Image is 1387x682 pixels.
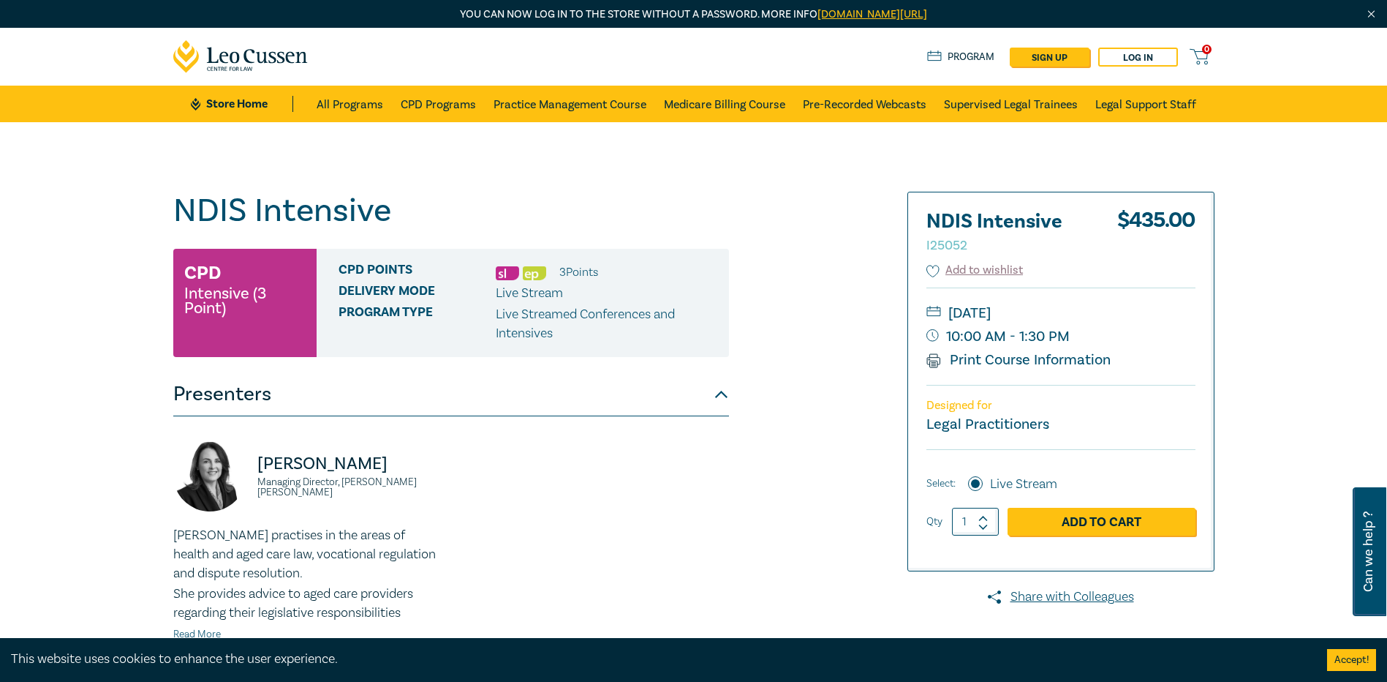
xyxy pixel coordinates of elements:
img: Ethics & Professional Responsibility [523,266,546,280]
p: Designed for [926,399,1195,413]
small: Intensive (3 Point) [184,286,306,315]
input: 1 [952,508,999,536]
img: Close [1365,8,1377,20]
button: Add to wishlist [926,262,1024,279]
a: Read More [173,628,221,641]
span: Can we help ? [1361,496,1375,607]
a: Store Home [191,96,292,112]
span: Select: [926,476,956,492]
button: Presenters [173,372,729,416]
button: Accept cookies [1327,649,1376,671]
p: Live Streamed Conferences and Intensives [496,305,718,343]
span: 0 [1202,45,1212,54]
p: [PERSON_NAME] [257,452,442,476]
h2: NDIS Intensive [926,211,1087,255]
a: Supervised Legal Trainees [944,86,1078,122]
a: Legal Support Staff [1095,86,1196,122]
small: [DATE] [926,301,1195,325]
img: https://s3.ap-southeast-2.amazonaws.com/leo-cussen-store-production-content/Contacts/Gemma%20McGr... [173,438,246,511]
a: Print Course Information [926,351,1111,370]
small: Legal Practitioners [926,415,1049,434]
img: Substantive Law [496,266,519,280]
div: This website uses cookies to enhance the user experience. [11,650,1305,669]
a: Log in [1098,48,1178,67]
small: 10:00 AM - 1:30 PM [926,325,1195,348]
a: Program [927,49,995,65]
a: Pre-Recorded Webcasts [803,86,926,122]
li: 3 Point s [559,263,598,282]
span: Live Stream [496,285,563,301]
label: Qty [926,514,942,530]
a: CPD Programs [401,86,476,122]
a: Add to Cart [1008,508,1195,536]
small: I25052 [926,237,967,254]
a: Share with Colleagues [907,588,1214,607]
a: sign up [1010,48,1089,67]
h1: NDIS Intensive [173,192,729,230]
p: [PERSON_NAME] practises in the areas of health and aged care law, vocational regulation and dispu... [173,526,442,583]
a: All Programs [317,86,383,122]
small: Managing Director, [PERSON_NAME] [PERSON_NAME] [257,477,442,498]
p: She provides advice to aged care providers regarding their legislative responsibilities [173,585,442,623]
a: Medicare Billing Course [664,86,785,122]
span: CPD Points [339,263,496,282]
label: Live Stream [990,475,1057,494]
div: $ 435.00 [1117,211,1195,262]
p: You can now log in to the store without a password. More info [173,7,1214,23]
h3: CPD [184,260,221,286]
a: [DOMAIN_NAME][URL] [817,7,927,21]
span: Program type [339,305,496,343]
span: Delivery Mode [339,284,496,303]
a: Practice Management Course [494,86,646,122]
